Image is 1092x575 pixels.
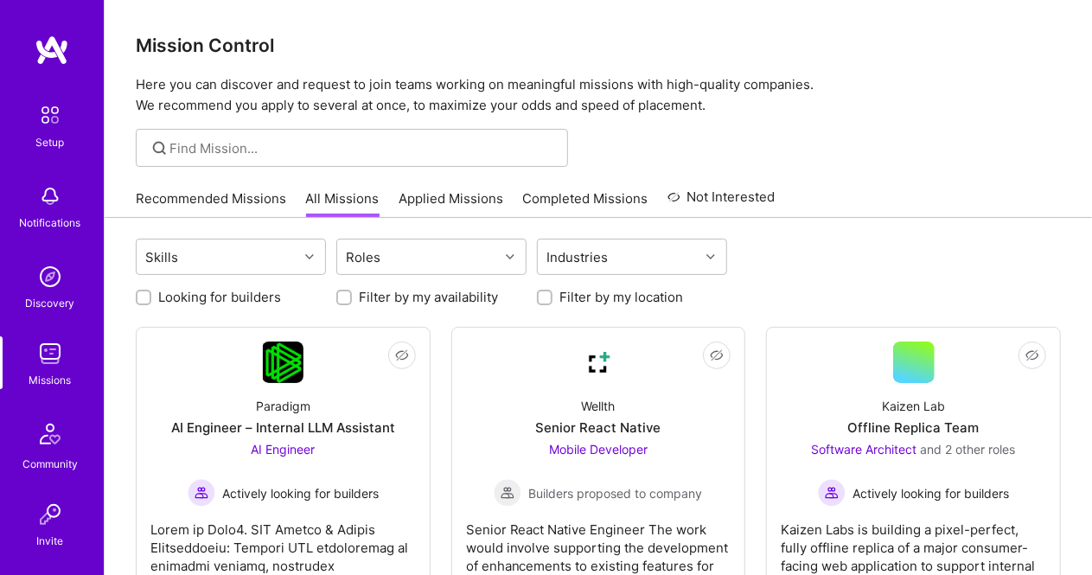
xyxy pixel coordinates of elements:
div: AI Engineer – Internal LLM Assistant [171,418,395,437]
label: Filter by my location [559,288,683,306]
a: All Missions [306,189,380,218]
i: icon EyeClosed [395,348,409,362]
span: Builders proposed to company [528,484,702,502]
a: Applied Missions [399,189,503,218]
span: Mobile Developer [549,442,648,457]
span: AI Engineer [251,442,315,457]
div: Notifications [20,214,81,232]
img: logo [35,35,69,66]
span: Actively looking for builders [853,484,1009,502]
div: Roles [342,245,386,270]
div: Senior React Native [535,418,661,437]
div: Industries [543,245,613,270]
h3: Mission Control [136,35,1061,56]
img: Actively looking for builders [188,479,215,507]
img: Invite [33,497,67,532]
div: Offline Replica Team [848,418,980,437]
span: Actively looking for builders [222,484,379,502]
i: icon Chevron [506,252,514,261]
p: Here you can discover and request to join teams working on meaningful missions with high-quality ... [136,74,1061,116]
img: teamwork [33,336,67,371]
div: Community [22,455,78,473]
img: discovery [33,259,67,294]
span: and 2 other roles [921,442,1016,457]
i: icon EyeClosed [710,348,724,362]
img: Builders proposed to company [494,479,521,507]
span: Software Architect [812,442,917,457]
img: Company Logo [263,342,303,383]
i: icon Chevron [305,252,314,261]
div: Setup [36,133,65,151]
a: Recommended Missions [136,189,286,218]
div: Invite [37,532,64,550]
i: icon SearchGrey [150,138,169,158]
img: Community [29,413,71,455]
div: Missions [29,371,72,389]
div: Paradigm [256,397,310,415]
label: Looking for builders [158,288,281,306]
i: icon Chevron [706,252,715,261]
i: icon EyeClosed [1025,348,1039,362]
a: Not Interested [667,187,776,218]
div: Kaizen Lab [882,397,945,415]
input: Find Mission... [170,139,555,157]
img: setup [32,97,68,133]
a: Completed Missions [523,189,648,218]
img: bell [33,179,67,214]
div: Skills [142,245,183,270]
img: Actively looking for builders [818,479,846,507]
label: Filter by my availability [359,288,498,306]
div: Wellth [581,397,615,415]
img: Company Logo [578,342,619,383]
div: Discovery [26,294,75,312]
